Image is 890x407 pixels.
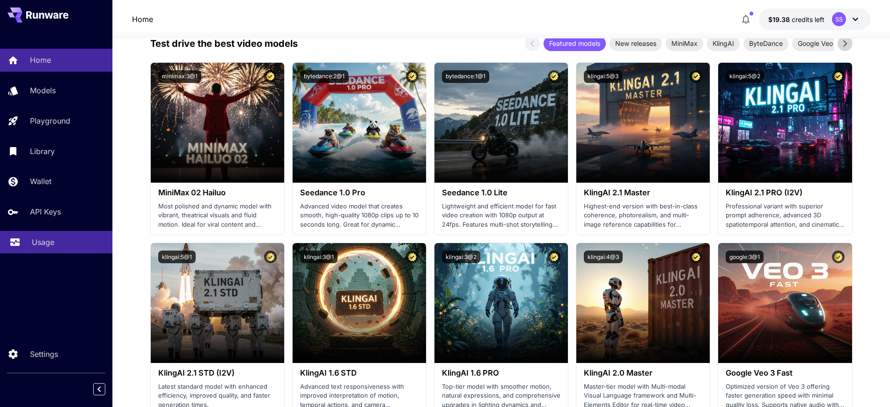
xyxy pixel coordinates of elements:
button: klingai:3@1 [300,251,338,263]
span: New releases [610,38,662,48]
button: Certified Model – Vetted for best performance and includes a commercial license. [690,251,702,263]
p: Settings [30,348,58,360]
a: Home [132,14,153,25]
button: $19.38244SS [759,8,870,30]
div: KlingAI [707,36,740,51]
button: Certified Model – Vetted for best performance and includes a commercial license. [264,70,277,83]
button: bytedance:1@1 [442,70,489,83]
div: ByteDance [743,36,788,51]
div: SS [832,12,846,26]
span: MiniMax [666,38,703,48]
img: alt [293,63,426,183]
button: Collapse sidebar [93,383,105,395]
button: minimax:3@1 [158,70,201,83]
p: Most polished and dynamic model with vibrant, theatrical visuals and fluid motion. Ideal for vira... [158,202,277,229]
span: Google Veo [792,38,839,48]
h3: KlingAI 2.0 Master [584,369,702,377]
p: Highest-end version with best-in-class coherence, photorealism, and multi-image reference capabil... [584,202,702,229]
span: $19.38 [768,15,792,23]
img: alt [718,63,852,183]
h3: Seedance 1.0 Lite [442,188,560,197]
button: klingai:4@3 [584,251,623,263]
button: klingai:5@1 [158,251,196,263]
button: Certified Model – Vetted for best performance and includes a commercial license. [690,70,702,83]
button: Certified Model – Vetted for best performance and includes a commercial license. [548,251,560,263]
div: New releases [610,36,662,51]
img: alt [293,243,426,363]
h3: Seedance 1.0 Pro [300,188,419,197]
div: MiniMax [666,36,703,51]
span: credits left [792,15,824,23]
nav: breadcrumb [132,14,153,25]
p: Library [30,146,55,157]
h3: KlingAI 1.6 PRO [442,369,560,377]
p: Models [30,85,56,96]
p: Professional variant with superior prompt adherence, advanced 3D spatiotemporal attention, and ci... [726,202,844,229]
button: klingai:5@2 [726,70,764,83]
span: ByteDance [743,38,788,48]
button: google:3@1 [726,251,764,263]
button: bytedance:2@1 [300,70,348,83]
img: alt [151,63,284,183]
h3: Google Veo 3 Fast [726,369,844,377]
span: KlingAI [707,38,740,48]
img: alt [576,63,710,183]
h3: KlingAI 1.6 STD [300,369,419,377]
button: Certified Model – Vetted for best performance and includes a commercial license. [406,70,419,83]
p: Advanced video model that creates smooth, high-quality 1080p clips up to 10 seconds long. Great f... [300,202,419,229]
p: Playground [30,115,70,126]
button: Certified Model – Vetted for best performance and includes a commercial license. [406,251,419,263]
h3: MiniMax 02 Hailuo [158,188,277,197]
button: klingai:3@2 [442,251,480,263]
span: Featured models [544,38,606,48]
button: Certified Model – Vetted for best performance and includes a commercial license. [264,251,277,263]
p: Usage [32,237,54,248]
img: alt [718,243,852,363]
p: Lightweight and efficient model for fast video creation with 1080p output at 24fps. Features mult... [442,202,560,229]
div: Google Veo [792,36,839,51]
img: alt [434,63,568,183]
h3: KlingAI 2.1 STD (I2V) [158,369,277,377]
button: klingai:5@3 [584,70,622,83]
button: Certified Model – Vetted for best performance and includes a commercial license. [832,70,845,83]
h3: KlingAI 2.1 PRO (I2V) [726,188,844,197]
h3: KlingAI 2.1 Master [584,188,702,197]
button: Certified Model – Vetted for best performance and includes a commercial license. [548,70,560,83]
img: alt [434,243,568,363]
p: Home [30,54,51,66]
div: Featured models [544,36,606,51]
img: alt [151,243,284,363]
div: Collapse sidebar [100,381,112,398]
p: Wallet [30,176,51,187]
img: alt [576,243,710,363]
div: $19.38244 [768,15,824,24]
p: API Keys [30,206,61,217]
button: Certified Model – Vetted for best performance and includes a commercial license. [832,251,845,263]
p: Test drive the best video models [150,37,298,51]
